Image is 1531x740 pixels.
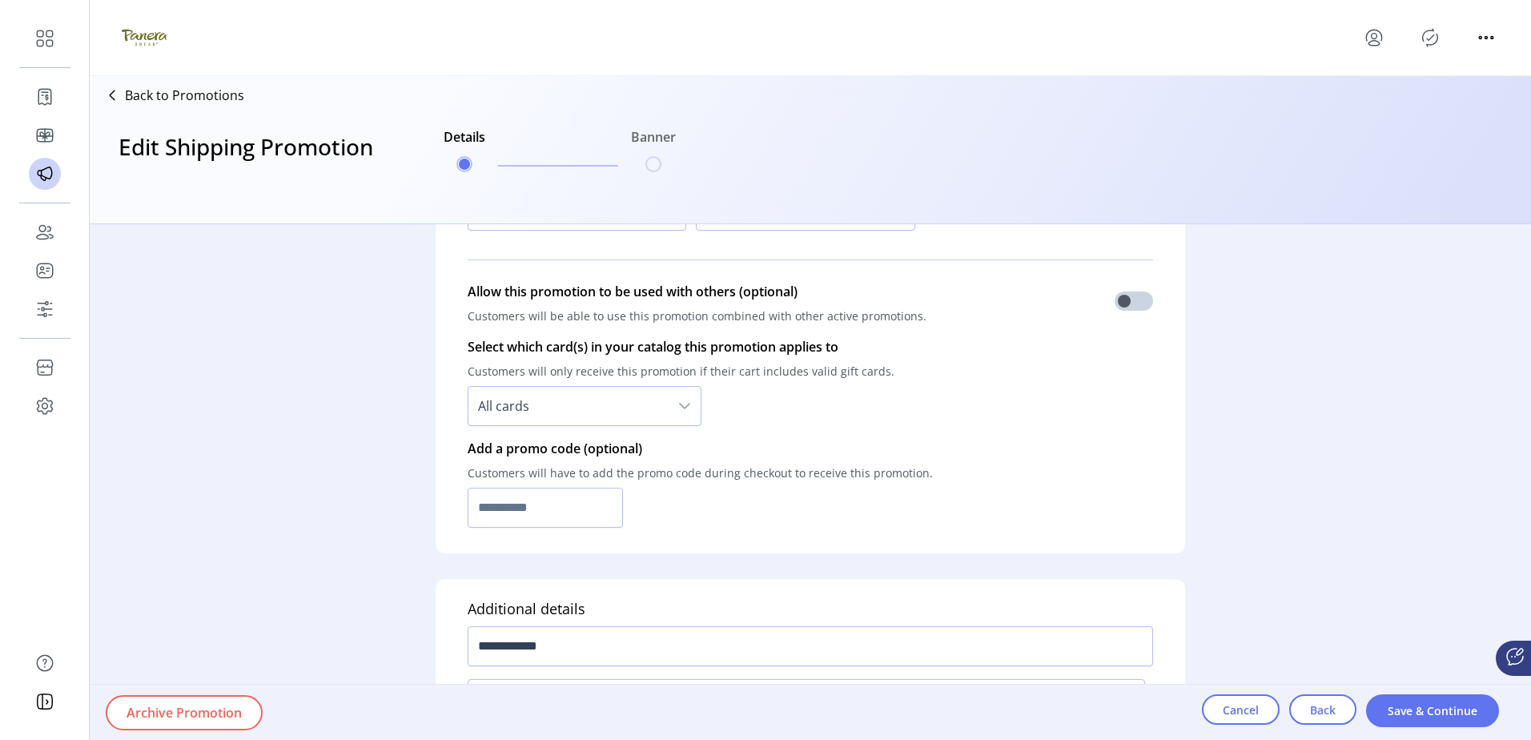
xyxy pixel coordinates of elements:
h6: Details [444,127,485,156]
button: Cancel [1202,694,1280,725]
button: menu [1473,25,1499,50]
div: dropdown trigger [669,387,701,425]
p: Back to Promotions [125,86,244,105]
button: Save & Continue [1366,694,1499,727]
p: Customers will only receive this promotion if their cart includes valid gift cards. [468,356,894,386]
button: menu [1361,25,1387,50]
p: Customers will have to add the promo code during checkout to receive this promotion. [468,458,933,488]
h3: Edit Shipping Promotion [119,130,373,195]
p: Customers will be able to use this promotion combined with other active promotions. [468,301,926,331]
button: Archive Promotion [106,695,263,730]
p: Add a promo code (optional) [468,439,933,458]
p: Allow this promotion to be used with others (optional) [468,282,926,301]
button: Back [1289,694,1356,725]
img: logo [122,15,167,60]
p: Select which card(s) in your catalog this promotion applies to [468,337,894,356]
span: Archive Promotion [127,703,242,722]
span: Save & Continue [1387,702,1478,719]
span: Back [1310,702,1336,718]
span: All cards [468,387,669,425]
h5: Additional details [468,598,585,620]
span: Cancel [1223,702,1259,718]
button: Publisher Panel [1417,25,1443,50]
